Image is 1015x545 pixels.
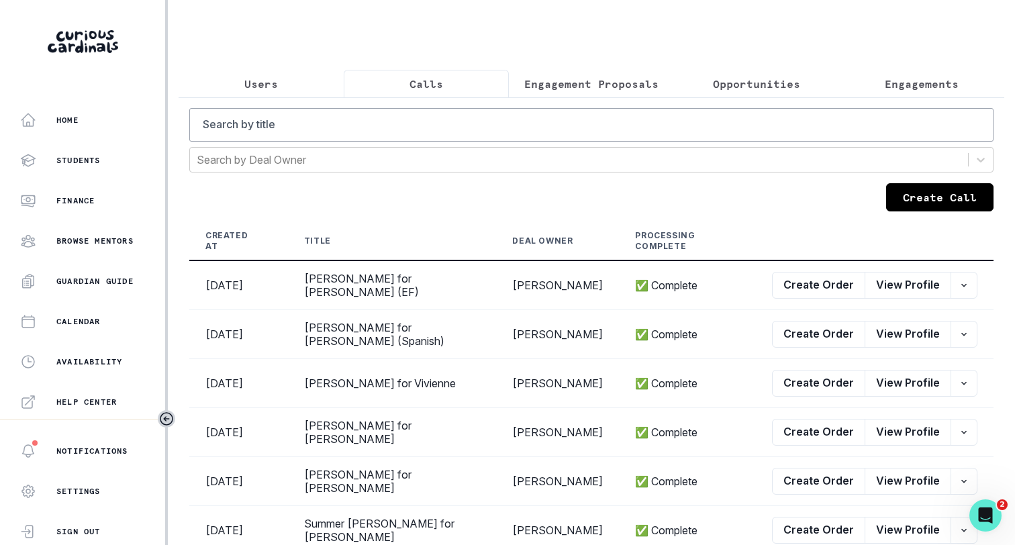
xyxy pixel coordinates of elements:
[158,410,175,428] button: Toggle sidebar
[409,76,443,92] p: Calls
[951,370,977,397] button: row menu
[619,310,756,359] td: ✅ Complete
[56,115,79,126] p: Home
[56,195,95,206] p: Finance
[865,468,951,495] button: View Profile
[951,468,977,495] button: row menu
[56,155,101,166] p: Students
[244,76,278,92] p: Users
[189,457,288,506] td: [DATE]
[619,260,756,310] td: ✅ Complete
[772,419,865,446] button: Create Order
[288,310,497,359] td: [PERSON_NAME] for [PERSON_NAME] (Spanish)
[969,499,1002,532] iframe: Intercom live chat
[772,468,865,495] button: Create Order
[288,457,497,506] td: [PERSON_NAME] for [PERSON_NAME]
[865,370,951,397] button: View Profile
[772,321,865,348] button: Create Order
[512,236,573,246] div: Deal Owner
[205,230,256,252] div: Created At
[189,260,288,310] td: [DATE]
[865,272,951,299] button: View Profile
[189,359,288,408] td: [DATE]
[619,457,756,506] td: ✅ Complete
[56,486,101,497] p: Settings
[288,359,497,408] td: [PERSON_NAME] for Vivienne
[865,321,951,348] button: View Profile
[496,359,619,408] td: [PERSON_NAME]
[997,499,1008,510] span: 2
[865,517,951,544] button: View Profile
[951,419,977,446] button: row menu
[619,359,756,408] td: ✅ Complete
[56,236,134,246] p: Browse Mentors
[189,408,288,457] td: [DATE]
[772,370,865,397] button: Create Order
[496,408,619,457] td: [PERSON_NAME]
[288,260,497,310] td: [PERSON_NAME] for [PERSON_NAME] (EF)
[189,310,288,359] td: [DATE]
[885,76,959,92] p: Engagements
[951,321,977,348] button: row menu
[772,517,865,544] button: Create Order
[772,272,865,299] button: Create Order
[619,408,756,457] td: ✅ Complete
[56,356,122,367] p: Availability
[524,76,659,92] p: Engagement Proposals
[56,276,134,287] p: Guardian Guide
[56,446,128,456] p: Notifications
[56,526,101,537] p: Sign Out
[635,230,724,252] div: Processing complete
[48,30,118,53] img: Curious Cardinals Logo
[886,183,994,211] button: Create Call
[951,272,977,299] button: row menu
[56,397,117,407] p: Help Center
[496,260,619,310] td: [PERSON_NAME]
[496,457,619,506] td: [PERSON_NAME]
[304,236,331,246] div: Title
[865,419,951,446] button: View Profile
[288,408,497,457] td: [PERSON_NAME] for [PERSON_NAME]
[713,76,800,92] p: Opportunities
[56,316,101,327] p: Calendar
[951,517,977,544] button: row menu
[496,310,619,359] td: [PERSON_NAME]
